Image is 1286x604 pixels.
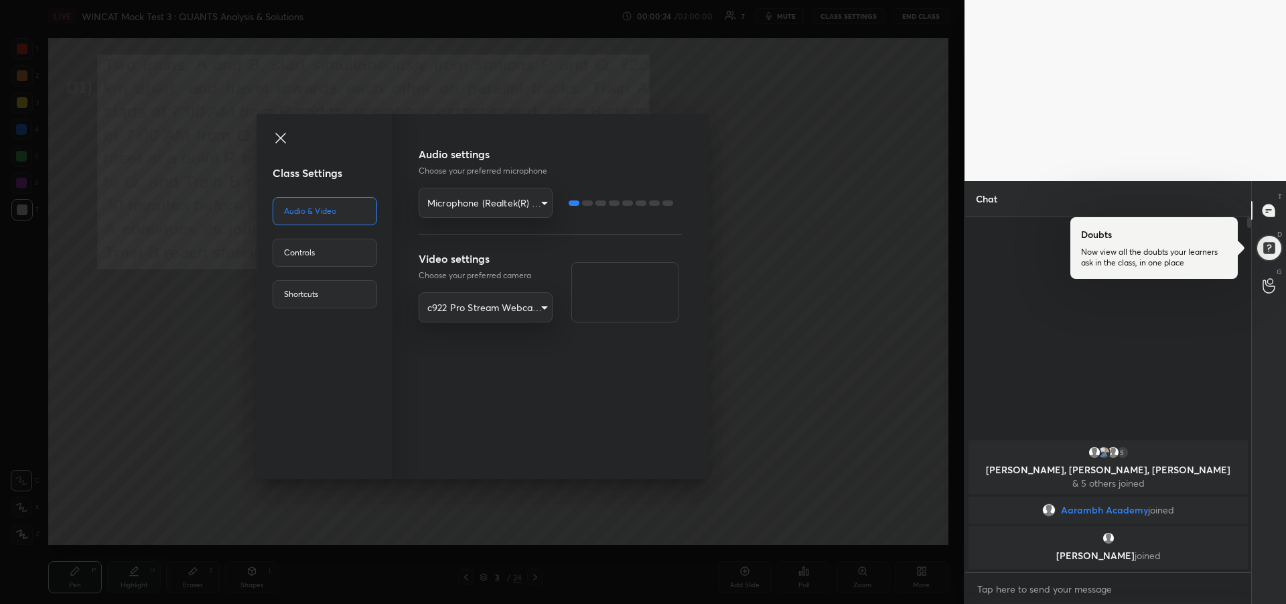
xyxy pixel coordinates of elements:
span: joined [1135,549,1161,562]
span: joined [1148,505,1174,516]
img: thumbnail.jpg [1097,446,1111,459]
p: [PERSON_NAME], [PERSON_NAME], [PERSON_NAME] [977,465,1240,475]
div: Controls [273,239,377,267]
div: Microphone (Realtek(R) Audio) [419,188,553,218]
span: Aarambh Academy [1061,505,1148,516]
div: Audio & Video [273,197,377,225]
img: default.png [1088,446,1101,459]
p: Choose your preferred microphone [419,165,682,177]
div: Shortcuts [273,280,377,308]
div: Microphone (Realtek(R) Audio) [419,292,553,322]
h3: Audio settings [419,146,682,162]
div: 5 [1116,446,1129,459]
p: D [1277,229,1282,239]
p: G [1277,267,1282,277]
div: grid [965,438,1251,572]
img: default.png [1102,532,1115,545]
p: Chat [965,181,1008,217]
img: default.png [1042,503,1056,517]
p: Choose your preferred camera [419,269,553,282]
h3: Video settings [419,251,553,267]
p: T [1278,192,1282,202]
h3: Class Settings [273,165,392,181]
p: [PERSON_NAME] [977,550,1240,561]
p: & 5 others joined [977,478,1240,489]
img: default.png [1106,446,1120,459]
